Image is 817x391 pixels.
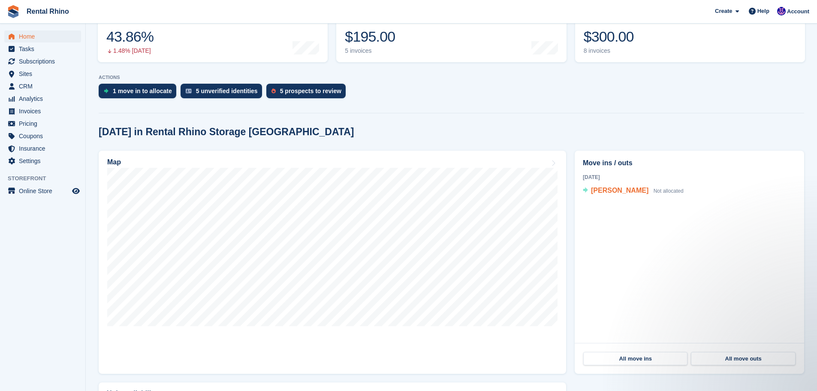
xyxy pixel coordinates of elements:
[113,88,172,94] div: 1 move in to allocate
[23,4,72,18] a: Rental Rhino
[591,187,648,194] span: [PERSON_NAME]
[271,88,276,94] img: prospect-51fa495bee0391a8d652442698ab0144808aea92771e9ea1ae160a38d050c398.svg
[266,84,350,103] a: 5 prospects to review
[99,84,181,103] a: 1 move in to allocate
[583,352,687,366] a: All move ins
[584,47,642,55] div: 8 invoices
[787,7,809,16] span: Account
[71,186,81,196] a: Preview store
[584,28,642,45] div: $300.00
[19,155,70,167] span: Settings
[7,5,20,18] img: stora-icon-8386f47178a22dfd0bd8f6a31ec36ba5ce8667c1dd55bd0f319d3a0aa187defe.svg
[4,130,81,142] a: menu
[19,80,70,92] span: CRM
[106,28,154,45] div: 43.86%
[583,185,684,197] a: [PERSON_NAME] Not allocated
[107,158,121,166] h2: Map
[19,142,70,155] span: Insurance
[4,142,81,155] a: menu
[19,43,70,55] span: Tasks
[4,30,81,42] a: menu
[715,7,732,15] span: Create
[196,88,258,94] div: 5 unverified identities
[19,55,70,67] span: Subscriptions
[757,7,769,15] span: Help
[280,88,341,94] div: 5 prospects to review
[186,88,192,94] img: verify_identity-adf6edd0f0f0b5bbfe63781bf79b02c33cf7c696d77639b501bdc392416b5a36.svg
[19,30,70,42] span: Home
[345,28,409,45] div: $195.00
[19,185,70,197] span: Online Store
[691,352,795,366] a: All move outs
[336,8,566,62] a: Month-to-date sales $195.00 5 invoices
[98,8,328,62] a: Occupancy 43.86% 1.48% [DATE]
[19,105,70,117] span: Invoices
[583,158,796,168] h2: Move ins / outs
[106,47,154,55] div: 1.48% [DATE]
[654,188,684,194] span: Not allocated
[99,75,804,80] p: ACTIONS
[8,174,85,183] span: Storefront
[19,68,70,80] span: Sites
[99,126,354,138] h2: [DATE] in Rental Rhino Storage [GEOGRAPHIC_DATA]
[777,7,786,15] img: Ari Kolas
[4,55,81,67] a: menu
[19,118,70,130] span: Pricing
[4,185,81,197] a: menu
[104,88,109,94] img: move_ins_to_allocate_icon-fdf77a2bb77ea45bf5b3d319d69a93e2d87916cf1d5bf7949dd705db3b84f3ca.svg
[583,173,796,181] div: [DATE]
[4,93,81,105] a: menu
[19,130,70,142] span: Coupons
[181,84,266,103] a: 5 unverified identities
[575,8,805,62] a: Awaiting payment $300.00 8 invoices
[4,68,81,80] a: menu
[19,93,70,105] span: Analytics
[4,43,81,55] a: menu
[4,105,81,117] a: menu
[4,155,81,167] a: menu
[345,47,409,55] div: 5 invoices
[4,80,81,92] a: menu
[4,118,81,130] a: menu
[99,151,566,374] a: Map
